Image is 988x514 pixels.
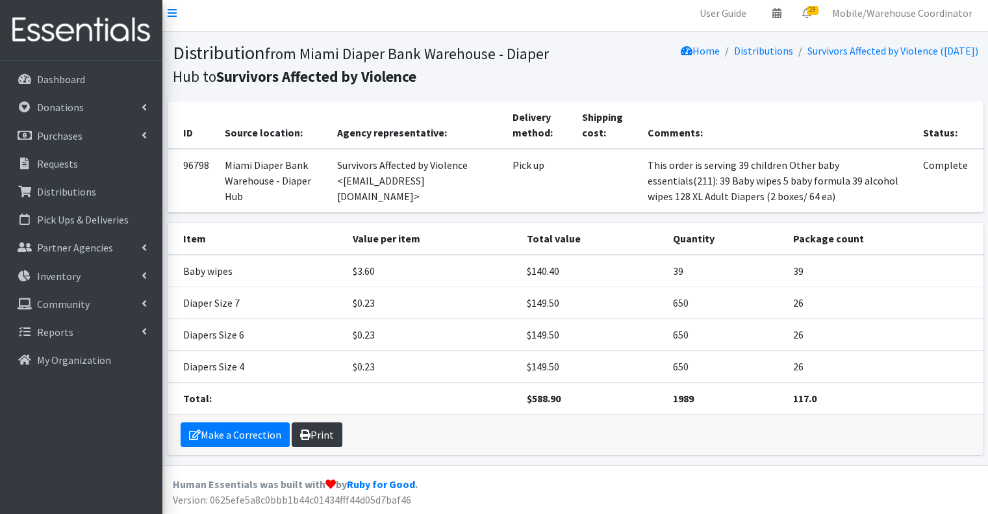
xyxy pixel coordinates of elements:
a: Pick Ups & Deliveries [5,207,157,233]
td: 26 [785,287,983,319]
strong: Human Essentials was built with by . [173,478,418,491]
a: Inventory [5,263,157,289]
p: Partner Agencies [37,241,113,254]
a: Survivors Affected by Violence ([DATE]) [807,44,978,57]
td: 650 [665,351,785,383]
td: $0.23 [345,351,520,383]
a: Ruby for Good [347,478,415,491]
td: $149.50 [519,319,665,351]
th: Delivery method: [505,101,574,149]
a: Home [681,44,720,57]
p: My Organization [37,353,111,366]
td: 96798 [168,149,217,212]
th: Value per item [345,223,520,255]
th: Agency representative: [329,101,505,149]
td: 26 [785,319,983,351]
a: My Organization [5,347,157,373]
a: Distributions [5,179,157,205]
strong: Total: [183,392,212,405]
span: 28 [807,6,818,15]
h1: Distribution [173,42,571,86]
td: $0.23 [345,287,520,319]
p: Community [37,298,90,311]
th: Item [168,223,345,255]
th: ID [168,101,217,149]
th: Comments: [640,101,915,149]
td: Complete [915,149,983,212]
b: Survivors Affected by Violence [216,67,416,86]
td: Pick up [505,149,574,212]
strong: 1989 [673,392,694,405]
a: Purchases [5,123,157,149]
td: Survivors Affected by Violence <[EMAIL_ADDRESS][DOMAIN_NAME]> [329,149,505,212]
td: 26 [785,351,983,383]
th: Quantity [665,223,785,255]
p: Dashboard [37,73,85,86]
th: Total value [519,223,665,255]
p: Donations [37,101,84,114]
p: Pick Ups & Deliveries [37,213,129,226]
th: Shipping cost: [574,101,639,149]
p: Requests [37,157,78,170]
strong: $588.90 [527,392,561,405]
td: Diaper Size 7 [168,287,345,319]
span: Version: 0625efe5a8c0bbb1b44c01434fff44d05d7baf46 [173,493,411,506]
a: Donations [5,94,157,120]
td: 39 [665,255,785,287]
td: $0.23 [345,319,520,351]
p: Reports [37,326,73,339]
strong: 117.0 [793,392,817,405]
small: from Miami Diaper Bank Warehouse - Diaper Hub to [173,44,549,86]
td: $149.50 [519,351,665,383]
th: Status: [915,101,983,149]
th: Source location: [217,101,330,149]
a: Reports [5,319,157,345]
a: Make a Correction [181,422,290,447]
td: Diapers Size 6 [168,319,345,351]
td: 650 [665,319,785,351]
img: HumanEssentials [5,8,157,52]
td: $3.60 [345,255,520,287]
td: Baby wipes [168,255,345,287]
p: Inventory [37,270,81,283]
a: Requests [5,151,157,177]
a: Community [5,291,157,317]
td: This order is serving 39 children Other baby essentials(211): 39 Baby wipes 5 baby formula 39 alc... [640,149,915,212]
td: $140.40 [519,255,665,287]
td: Diapers Size 4 [168,351,345,383]
p: Purchases [37,129,82,142]
th: Package count [785,223,983,255]
a: Dashboard [5,66,157,92]
a: Distributions [734,44,793,57]
a: Print [292,422,342,447]
td: 39 [785,255,983,287]
td: $149.50 [519,287,665,319]
p: Distributions [37,185,96,198]
td: 650 [665,287,785,319]
a: Partner Agencies [5,235,157,261]
td: Miami Diaper Bank Warehouse - Diaper Hub [217,149,330,212]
